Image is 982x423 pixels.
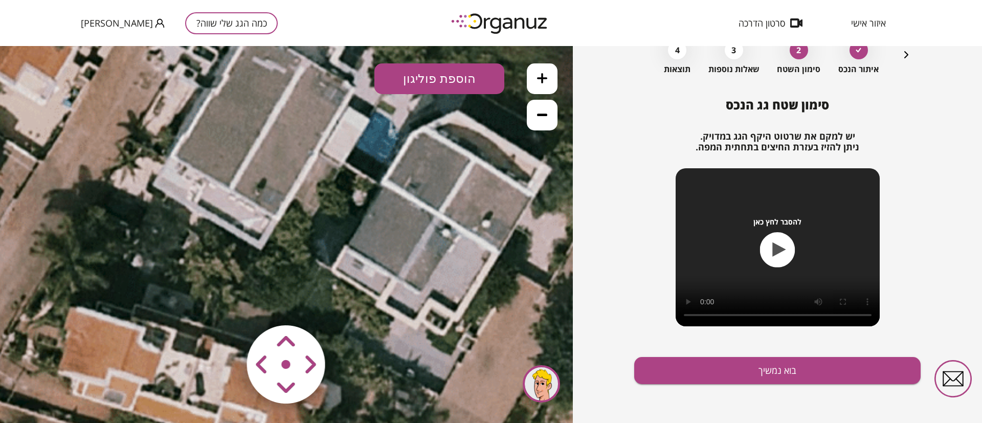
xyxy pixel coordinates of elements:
div: 4 [668,41,686,59]
span: להסבר לחץ כאן [753,217,801,226]
span: תוצאות [664,64,690,74]
button: הוספת פוליגון [374,17,504,48]
button: [PERSON_NAME] [81,17,165,30]
span: שאלות נוספות [708,64,760,74]
span: איתור הנכס [838,64,879,74]
div: 3 [725,41,743,59]
button: כמה הגג שלי שווה? [185,12,278,34]
span: סימון שטח גג הנכס [726,96,829,113]
span: סימון השטח [777,64,820,74]
img: vector-smart-object-copy.png [226,258,348,380]
img: logo [444,9,556,37]
h2: יש למקם את שרטוט היקף הגג במדויק. ניתן להזיז בעזרת החיצים בתחתית המפה. [634,131,921,153]
span: [PERSON_NAME] [81,18,153,28]
span: איזור אישי [851,18,886,28]
div: 2 [790,41,808,59]
button: סרטון הדרכה [723,18,818,28]
span: סרטון הדרכה [739,18,785,28]
button: איזור אישי [836,18,901,28]
button: בוא נמשיך [634,357,921,384]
